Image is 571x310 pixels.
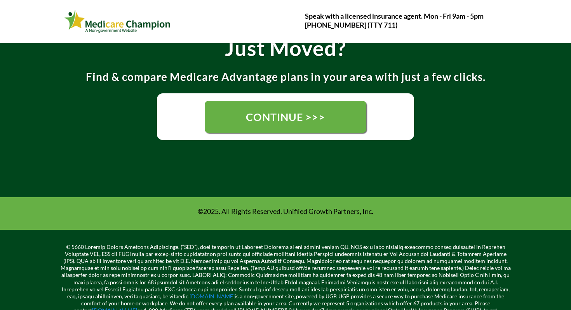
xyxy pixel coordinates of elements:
p: ©2025. All Rights Reserved. Unifiied Growth Partners, Inc. [66,207,505,216]
a: [DOMAIN_NAME] [190,293,235,299]
a: CONTINUE >>> [205,101,366,133]
strong: Speak with a licensed insurance agent. Mon - Fri 9am - 5pm [305,12,484,20]
strong: Just Moved? [225,35,346,61]
span: CONTINUE >>> [246,110,325,123]
strong: Find & compare Medicare Advantage plans in your area with just a few clicks. [86,70,486,83]
strong: [PHONE_NUMBER] (TTY 711) [305,21,397,29]
img: Webinar [64,8,171,35]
